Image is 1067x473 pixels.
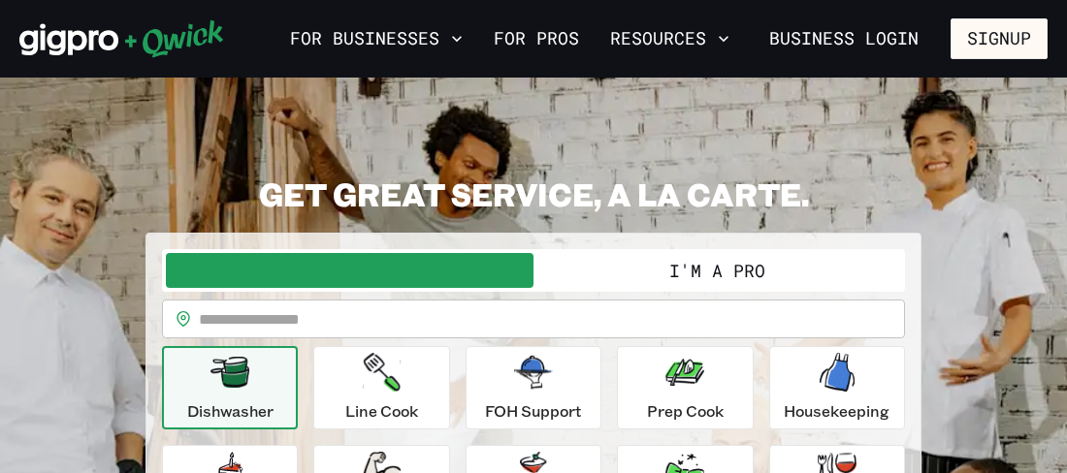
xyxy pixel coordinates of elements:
button: Signup [951,18,1048,59]
button: FOH Support [466,346,601,429]
button: Prep Cook [617,346,753,429]
p: Dishwasher [187,399,274,423]
button: Line Cook [313,346,449,429]
button: Resources [602,22,737,55]
button: I'm a Business [166,253,533,288]
a: Business Login [753,18,935,59]
p: FOH Support [485,399,582,423]
button: Dishwasher [162,346,298,429]
p: Housekeeping [784,399,889,423]
p: Line Cook [345,399,418,423]
h2: GET GREAT SERVICE, A LA CARTE. [145,174,921,213]
button: Housekeeping [769,346,905,429]
button: For Businesses [282,22,470,55]
button: I'm a Pro [533,253,901,288]
a: For Pros [486,22,587,55]
p: Prep Cook [647,399,724,423]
